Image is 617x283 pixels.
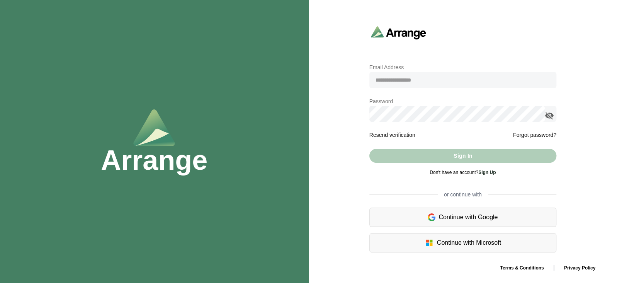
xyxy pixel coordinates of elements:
[101,146,207,174] h1: Arrange
[428,213,435,222] img: google-logo.6d399ca0.svg
[513,130,556,140] a: Forgot password?
[369,63,556,72] p: Email Address
[545,111,554,120] i: appended action
[369,132,415,138] a: Resend verification
[558,265,602,271] a: Privacy Policy
[438,191,488,198] span: or continue with
[494,265,550,271] a: Terms & Conditions
[369,233,556,252] div: Continue with Microsoft
[430,170,496,175] span: Don't have an account?
[478,170,496,175] a: Sign Up
[371,26,426,39] img: arrangeai-name-small-logo.4d2b8aee.svg
[553,264,554,271] span: |
[369,97,556,106] p: Password
[369,208,556,227] div: Continue with Google
[425,238,434,247] img: microsoft-logo.7cf64d5f.svg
